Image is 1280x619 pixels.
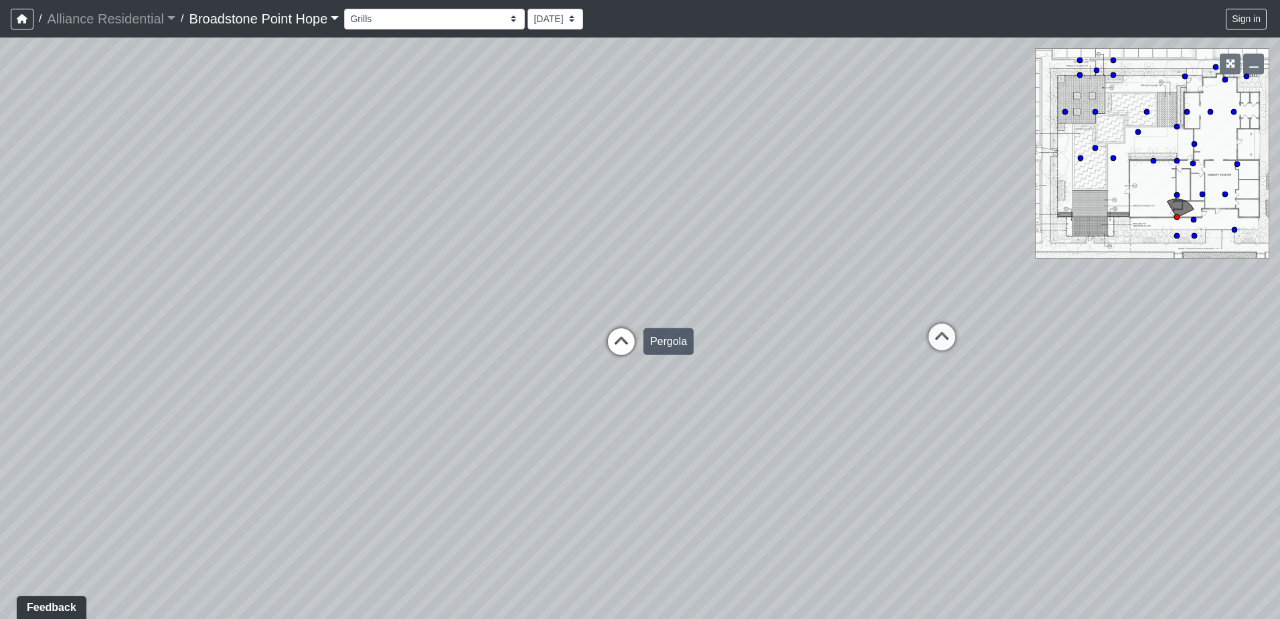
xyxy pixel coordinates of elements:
[33,5,47,32] span: /
[175,5,189,32] span: /
[643,328,694,355] div: Pergola
[189,5,339,32] a: Broadstone Point Hope
[10,592,89,619] iframe: Ybug feedback widget
[47,5,175,32] a: Alliance Residential
[1226,9,1267,29] button: Sign in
